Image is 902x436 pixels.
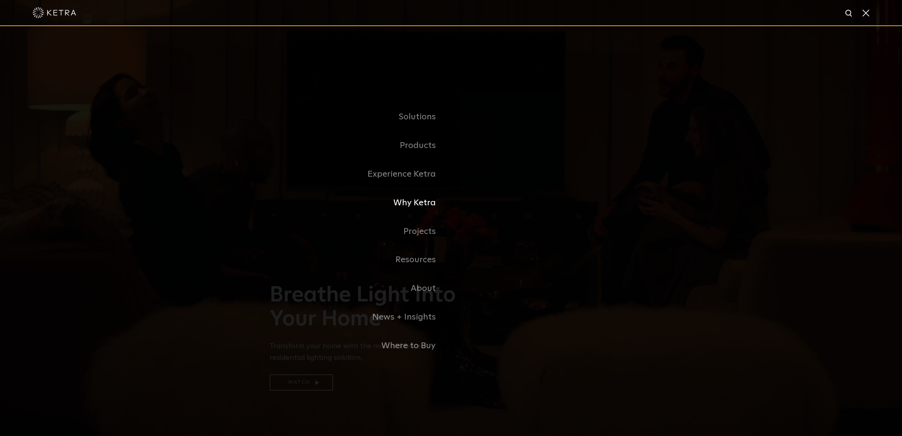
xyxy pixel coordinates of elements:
a: Projects [270,217,451,246]
a: Products [270,131,451,160]
a: Solutions [270,103,451,131]
a: News + Insights [270,303,451,332]
a: Experience Ketra [270,160,451,189]
a: Why Ketra [270,189,451,217]
a: Where to Buy [270,332,451,360]
img: search icon [845,9,854,18]
div: Navigation Menu [270,103,632,360]
a: About [270,274,451,303]
img: ketra-logo-2019-white [33,7,76,18]
a: Resources [270,246,451,274]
